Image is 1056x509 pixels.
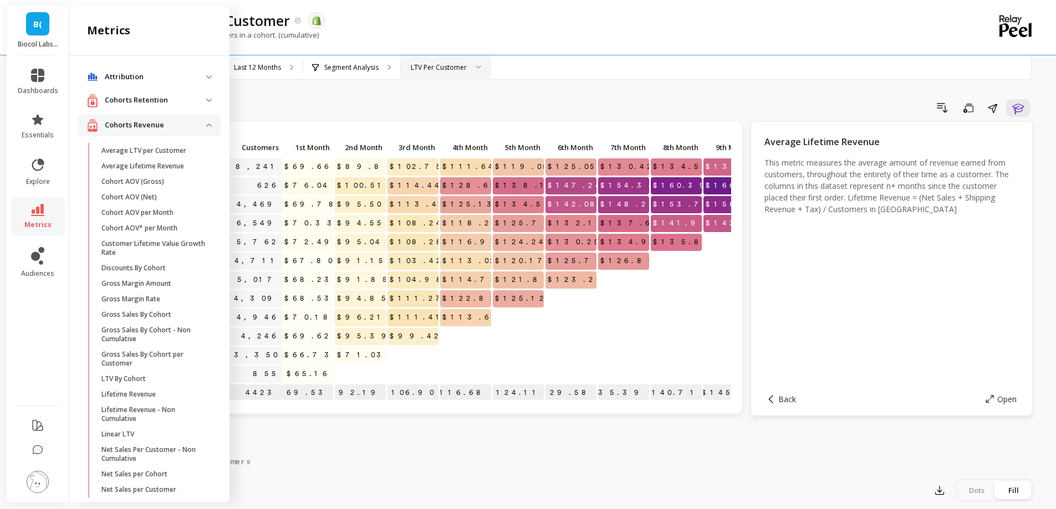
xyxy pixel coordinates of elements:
[335,196,386,213] span: $95.50
[251,366,282,382] a: 855
[335,271,393,288] span: $91.85
[87,73,98,81] img: navigation item icon
[282,177,333,194] span: $76.04
[335,140,386,155] p: 2nd Month
[440,271,501,288] span: $114.70
[493,290,550,307] span: $125.12
[986,394,1017,404] button: Open
[206,124,212,127] img: down caret icon
[440,234,507,250] span: $116.99
[87,94,98,107] img: navigation item icon
[958,481,995,499] div: Dots
[411,62,467,73] div: LTV Per Customer
[18,86,58,95] span: dashboards
[598,177,659,194] span: $154.35
[764,136,880,148] span: Average Lifetime Revenue
[598,140,649,155] p: 7th Month
[282,384,333,401] p: $69.53
[440,215,507,232] span: $118.23
[101,295,160,304] p: Gross Margin Rate
[440,140,491,155] p: 4th Month
[101,350,207,368] p: Gross Sales By Cohort per Customer
[598,253,664,269] span: $126.89
[545,140,596,155] p: 6th Month
[440,196,502,213] span: $125.13
[101,326,207,343] p: Gross Sales By Cohort - Non Cumulative
[600,143,646,152] span: 7th Month
[651,140,702,155] p: 8th Month
[387,140,440,157] div: Toggle SortBy
[493,196,558,213] span: $134.58
[24,220,52,229] span: metrics
[545,271,605,288] span: $123.20
[703,196,769,213] span: $158.29
[493,177,559,194] span: $138.15
[101,310,171,319] p: Gross Sales By Cohort
[493,234,549,250] span: $124.24
[101,374,146,383] p: LTV By Cohort
[27,471,49,493] img: profile picture
[545,158,600,175] span: $125.05
[235,271,282,288] a: 5,017
[493,271,555,288] span: $121.84
[598,140,650,157] div: Toggle SortBy
[282,158,335,175] span: $69.66
[233,158,282,175] a: 8,241
[282,215,342,232] span: $70.33
[101,193,157,202] p: Cohort AOV (Net)
[101,224,177,233] p: Cohort AOV* per Month
[545,140,598,157] div: Toggle SortBy
[995,481,1032,499] div: Fill
[650,140,703,157] div: Toggle SortBy
[93,447,1034,472] nav: Tabs
[101,470,167,479] p: Net Sales per Cohort
[387,140,438,155] p: 3rd Month
[206,99,212,102] img: down caret icon
[387,271,451,288] span: $104.98
[703,140,756,157] div: Toggle SortBy
[390,143,435,152] span: 3rd Month
[101,146,186,155] p: Average LTV per Customer
[764,157,1019,215] p: This metric measures the average amount of revenue earned from customers, throughout the entirety...
[387,309,447,326] span: $111.41
[598,384,649,401] p: $135.39
[22,131,54,140] span: essentials
[234,309,282,326] a: 4,946
[545,177,606,194] span: $147.24
[234,234,282,250] a: 5,762
[651,215,713,232] span: $141.92
[493,140,544,155] p: 5th Month
[312,16,322,25] img: api.shopify.svg
[493,384,544,401] p: $124.11
[651,234,721,250] span: $135.88
[334,140,387,157] div: Toggle SortBy
[87,119,98,132] img: navigation item icon
[282,309,338,326] span: $70.18
[387,253,447,269] span: $103.42
[387,196,454,213] span: $113.43
[703,140,754,155] p: 9th Month
[440,384,491,401] p: $116.68
[545,196,605,213] span: $142.08
[335,384,386,401] p: $92.19
[218,143,279,152] span: Customers
[101,430,134,439] p: Linear LTV
[545,234,603,250] span: $130.20
[493,253,553,269] span: $120.17
[493,215,558,232] span: $125.79
[335,290,392,307] span: $94.85
[282,140,334,157] div: Toggle SortBy
[440,309,502,326] span: $113.62
[337,143,382,152] span: 2nd Month
[387,158,447,175] span: $102.75
[997,394,1017,404] span: Open
[282,253,337,269] span: $67.80
[101,279,171,288] p: Gross Margin Amount
[239,328,282,345] a: 4,246
[282,328,335,345] span: $69.62
[651,177,715,194] span: $160.39
[440,177,506,194] span: $128.69
[105,120,206,131] p: Cohorts Revenue
[33,18,42,30] span: B(
[387,234,451,250] span: $108.28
